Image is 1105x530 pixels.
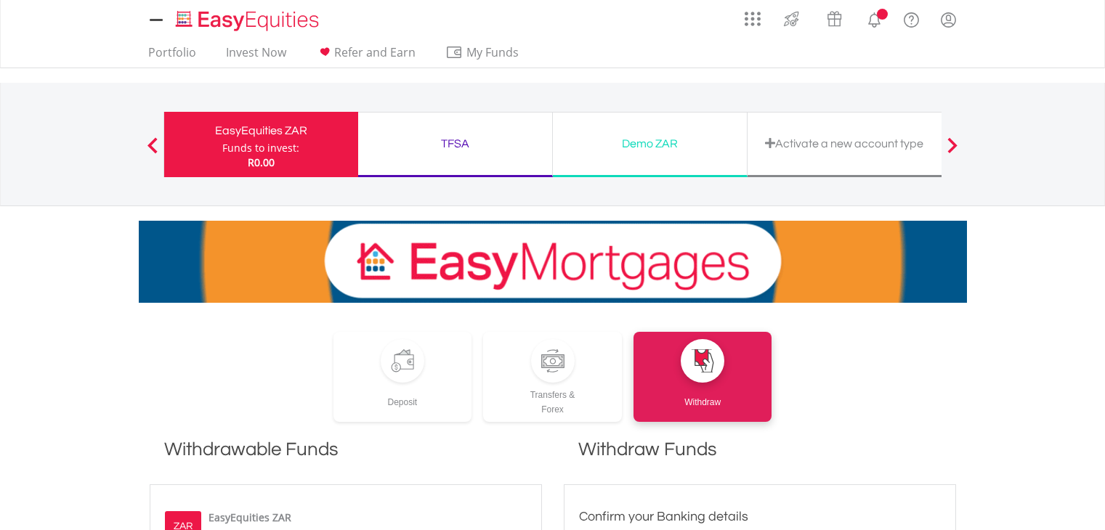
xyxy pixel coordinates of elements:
[483,332,622,422] a: Transfers &Forex
[756,134,933,154] div: Activate a new account type
[930,4,967,36] a: My Profile
[142,45,202,68] a: Portfolio
[856,4,893,33] a: Notifications
[334,44,416,60] span: Refer and Earn
[173,9,325,33] img: EasyEquities_Logo.png
[139,221,967,303] img: EasyMortage Promotion Banner
[173,121,349,141] div: EasyEquities ZAR
[150,436,542,477] h1: Withdrawable Funds
[170,4,325,33] a: Home page
[209,510,291,525] label: EasyEquities ZAR
[367,134,543,154] div: TFSA
[745,11,761,27] img: grid-menu-icon.svg
[780,7,804,30] img: thrive-v2.svg
[333,332,472,422] a: Deposit
[735,4,770,27] a: AppsGrid
[634,332,772,422] a: Withdraw
[220,45,292,68] a: Invest Now
[564,436,956,477] h1: Withdraw Funds
[483,383,622,417] div: Transfers & Forex
[893,4,930,33] a: FAQ's and Support
[222,141,299,155] div: Funds to invest:
[634,383,772,409] div: Withdraw
[333,383,472,409] div: Deposit
[310,45,421,68] a: Refer and Earn
[562,134,738,154] div: Demo ZAR
[813,4,856,30] a: Vouchers
[822,7,846,30] img: vouchers-v2.svg
[248,155,275,169] span: R0.00
[579,507,941,527] h3: Confirm your Banking details
[445,43,541,62] span: My Funds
